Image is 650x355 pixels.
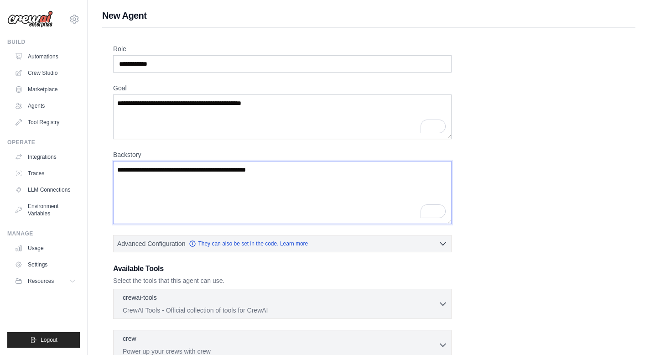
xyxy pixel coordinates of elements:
button: crewai-tools CrewAI Tools - Official collection of tools for CrewAI [117,293,447,315]
img: Logo [7,10,53,28]
button: Resources [11,274,80,288]
a: Integrations [11,150,80,164]
a: They can also be set in the code. Learn more [189,240,308,247]
p: CrewAI Tools - Official collection of tools for CrewAI [123,306,438,315]
a: Crew Studio [11,66,80,80]
div: Build [7,38,80,46]
a: Agents [11,99,80,113]
a: Tool Registry [11,115,80,130]
p: Select the tools that this agent can use. [113,276,452,285]
span: Advanced Configuration [117,239,185,248]
a: Traces [11,166,80,181]
a: Marketplace [11,82,80,97]
label: Backstory [113,150,452,159]
label: Goal [113,84,452,93]
span: Logout [41,336,57,344]
a: Settings [11,257,80,272]
div: Operate [7,139,80,146]
a: Usage [11,241,80,256]
textarea: To enrich screen reader interactions, please activate Accessibility in Grammarly extension settings [113,94,452,139]
p: crewai-tools [123,293,157,302]
a: Automations [11,49,80,64]
label: Role [113,44,452,53]
button: Logout [7,332,80,348]
p: crew [123,334,136,343]
h3: Available Tools [113,263,452,274]
a: LLM Connections [11,183,80,197]
span: Resources [28,277,54,285]
a: Environment Variables [11,199,80,221]
h1: New Agent [102,9,635,22]
textarea: To enrich screen reader interactions, please activate Accessibility in Grammarly extension settings [113,161,452,224]
div: Manage [7,230,80,237]
button: Advanced Configuration They can also be set in the code. Learn more [114,235,451,252]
